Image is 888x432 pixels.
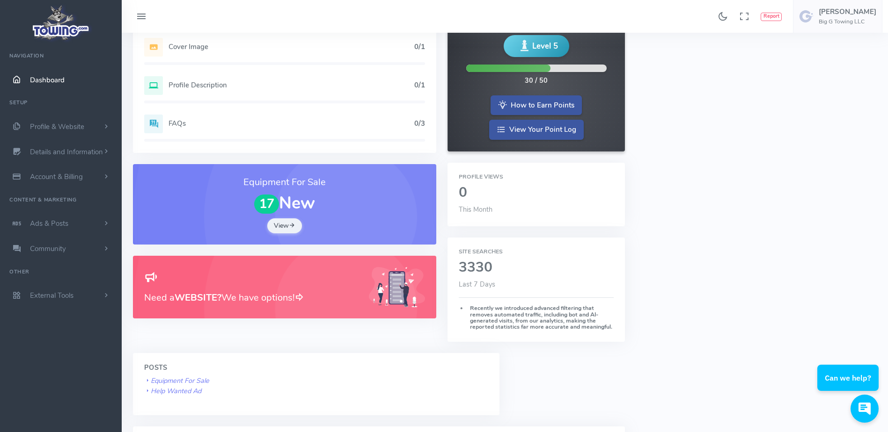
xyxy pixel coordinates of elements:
img: logo [29,3,93,43]
h5: 0/1 [414,81,425,89]
h1: New [144,194,425,214]
a: Equipment For Sale [144,376,209,385]
span: Account & Billing [30,172,83,181]
div: 30 / 50 [525,76,548,86]
h5: [PERSON_NAME] [819,8,876,15]
h5: 0/1 [414,43,425,50]
span: Profile & Website [30,122,84,131]
h2: 3330 [459,260,614,275]
a: View Your Point Log [489,120,584,140]
iframe: Conversations [810,339,888,432]
h5: Cover Image [169,43,414,50]
span: Ads & Posts [30,219,68,228]
h6: Big G Towing LLC [819,19,876,25]
h6: Profile Views [459,174,614,180]
h2: 0 [459,185,614,201]
span: Last 7 Days [459,280,495,289]
h6: Site Searches [459,249,614,255]
a: How to Earn Points [491,95,582,115]
button: Report [761,13,782,21]
img: Generic placeholder image [369,267,425,308]
span: Dashboard [30,75,65,85]
h3: Equipment For Sale [144,175,425,189]
a: View [267,218,302,233]
b: WEBSITE? [175,291,221,304]
h4: Posts [144,364,488,372]
span: 17 [254,194,279,214]
a: Help Wanted Ad [144,386,201,396]
h5: 0/3 [414,120,425,127]
h3: Need a We have options! [144,290,358,305]
span: This Month [459,205,492,214]
h5: FAQs [169,120,414,127]
img: user-image [799,9,814,24]
span: Community [30,244,66,253]
h5: Profile Description [169,81,414,89]
span: External Tools [30,291,73,300]
span: Level 5 [532,40,558,52]
h6: Recently we introduced advanced filtering that removes automated traffic, including bot and AI-ge... [459,305,614,331]
span: Details and Information [30,147,103,157]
